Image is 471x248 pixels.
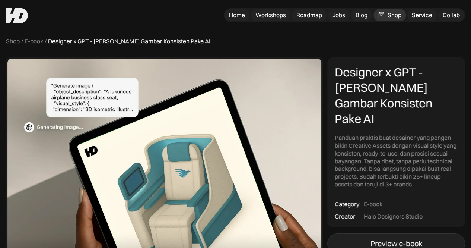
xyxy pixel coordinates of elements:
div: Workshops [255,11,286,19]
a: E-book [25,37,43,45]
a: Workshops [251,9,290,21]
div: Shop [388,11,401,19]
div: Collab [443,11,460,19]
div: Creator [335,213,355,220]
a: Service [407,9,437,21]
div: Designer x GPT - [PERSON_NAME] Gambar Konsisten Pake AI [48,37,210,45]
div: E-book [364,200,382,208]
div: Service [412,11,432,19]
div: Halo Designers Studio [364,213,423,220]
div: / [45,37,47,45]
a: Blog [351,9,372,21]
div: Roadmap [296,11,322,19]
a: Jobs [328,9,350,21]
a: Collab [438,9,464,21]
a: Shop [6,37,20,45]
div: Category [335,200,359,208]
div: Blog [356,11,367,19]
div: Designer x GPT - [PERSON_NAME] Gambar Konsisten Pake AI [335,65,458,126]
a: Home [225,9,249,21]
div: Jobs [332,11,345,19]
div: Home [229,11,245,19]
a: Shop [373,9,406,21]
div: Panduan praktis buat desainer yang pengen bikin Creative Assets dengan visual style yang konsiste... [335,134,458,188]
a: Roadmap [292,9,327,21]
div: Preview e-book [370,239,422,248]
div: / [21,37,23,45]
